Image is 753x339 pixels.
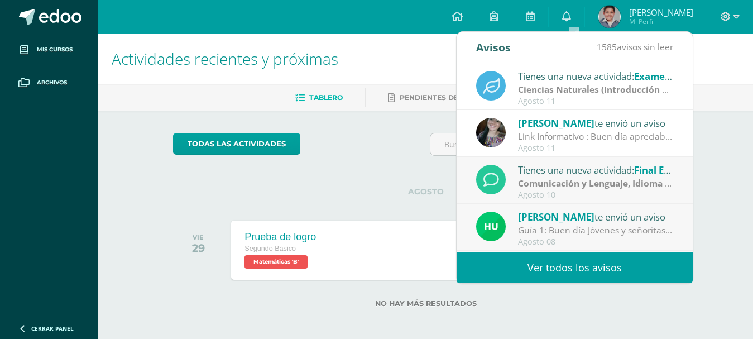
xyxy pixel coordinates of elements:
span: Matemáticas 'B' [244,255,308,269]
span: AGOSTO [390,187,462,197]
span: [PERSON_NAME] [518,211,594,223]
label: No hay más resultados [173,299,678,308]
span: Examen de unidad [634,70,720,83]
div: Link Informativo : Buen día apreciables estudiantes, es un gusto dirigirme a ustedes en este inic... [518,130,673,143]
span: Pendientes de entrega [400,93,495,102]
div: Agosto 11 [518,97,673,106]
div: Prueba de logro [244,231,316,243]
a: Mis cursos [9,34,89,66]
a: Pendientes de entrega [388,89,495,107]
div: te envió un aviso [518,209,673,224]
img: fd23069c3bd5c8dde97a66a86ce78287.png [476,212,506,241]
a: Tablero [295,89,343,107]
div: Tienes una nueva actividad: [518,69,673,83]
div: te envió un aviso [518,116,673,130]
div: Tienes una nueva actividad: [518,163,673,177]
div: VIE [192,233,205,241]
div: Avisos [476,32,511,63]
span: avisos sin leer [597,41,673,53]
strong: Comunicación y Lenguaje, Idioma Extranjero Inglés [518,177,738,189]
input: Busca una actividad próxima aquí... [430,133,678,155]
span: 1585 [597,41,617,53]
span: Cerrar panel [31,324,74,332]
span: [PERSON_NAME] [518,117,594,130]
strong: Ciencias Naturales (Introducción a la Química) [518,83,718,96]
div: | Prueba de Logro [518,177,673,190]
div: Agosto 10 [518,190,673,200]
div: Agosto 11 [518,144,673,153]
span: Final Exam Unit 3 [634,164,714,176]
span: Tablero [309,93,343,102]
span: Mis cursos [37,45,73,54]
img: c22eef5e15fa7cb0b34353c312762fbd.png [598,6,621,28]
a: todas las Actividades [173,133,300,155]
a: Archivos [9,66,89,99]
div: Agosto 08 [518,237,673,247]
div: 29 [192,241,205,255]
span: Actividades recientes y próximas [112,48,338,69]
div: Guía 1: Buen día Jóvenes y señoritas que San Juan Bosco Y María Auxiliadora les Bendigan. Por med... [518,224,673,237]
img: 8322e32a4062cfa8b237c59eedf4f548.png [476,118,506,147]
span: [PERSON_NAME] [629,7,693,18]
span: Archivos [37,78,67,87]
span: Mi Perfil [629,17,693,26]
span: Segundo Básico [244,245,296,252]
div: | Prueba de Logro [518,83,673,96]
a: Ver todos los avisos [457,252,693,283]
